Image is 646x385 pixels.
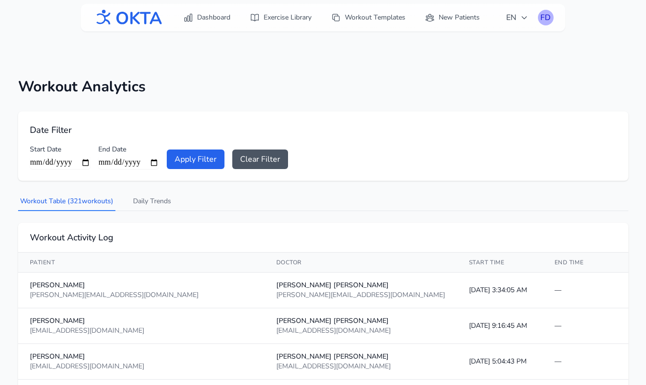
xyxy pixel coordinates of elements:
div: [EMAIL_ADDRESS][DOMAIN_NAME] [30,326,253,336]
h2: Date Filter [30,123,617,137]
button: Daily Trends [131,192,173,211]
button: EN [500,8,534,27]
th: End Time [543,253,628,273]
a: Workout Templates [325,9,411,26]
td: [DATE] 3:34:05 AM [457,273,543,308]
h2: Workout Activity Log [30,231,617,244]
span: EN [506,12,528,23]
h1: Workout Analytics [18,78,628,96]
td: — [543,273,628,308]
a: Dashboard [178,9,236,26]
div: [EMAIL_ADDRESS][DOMAIN_NAME] [30,362,253,371]
div: [PERSON_NAME] [PERSON_NAME] [276,316,446,326]
td: [DATE] 9:16:45 AM [457,308,543,344]
button: Clear Filter [232,150,288,169]
a: Exercise Library [244,9,317,26]
div: [PERSON_NAME] [PERSON_NAME] [276,352,446,362]
img: OKTA logo [92,5,163,30]
label: Start Date [30,145,90,154]
button: Workout Table (321workouts) [18,192,115,211]
th: Patient [18,253,265,273]
td: — [543,308,628,344]
td: — [543,344,628,380]
div: [PERSON_NAME] [30,316,253,326]
div: [EMAIL_ADDRESS][DOMAIN_NAME] [276,362,446,371]
button: FD [538,10,554,25]
div: [PERSON_NAME][EMAIL_ADDRESS][DOMAIN_NAME] [276,290,446,300]
div: [EMAIL_ADDRESS][DOMAIN_NAME] [276,326,446,336]
button: Apply Filter [167,150,224,169]
div: [PERSON_NAME][EMAIL_ADDRESS][DOMAIN_NAME] [30,290,253,300]
th: Start Time [457,253,543,273]
div: [PERSON_NAME] [30,352,253,362]
div: [PERSON_NAME] [PERSON_NAME] [276,280,446,290]
a: New Patients [419,9,486,26]
div: [PERSON_NAME] [30,280,253,290]
th: Doctor [265,253,457,273]
td: [DATE] 5:04:43 PM [457,344,543,380]
label: End Date [98,145,159,154]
